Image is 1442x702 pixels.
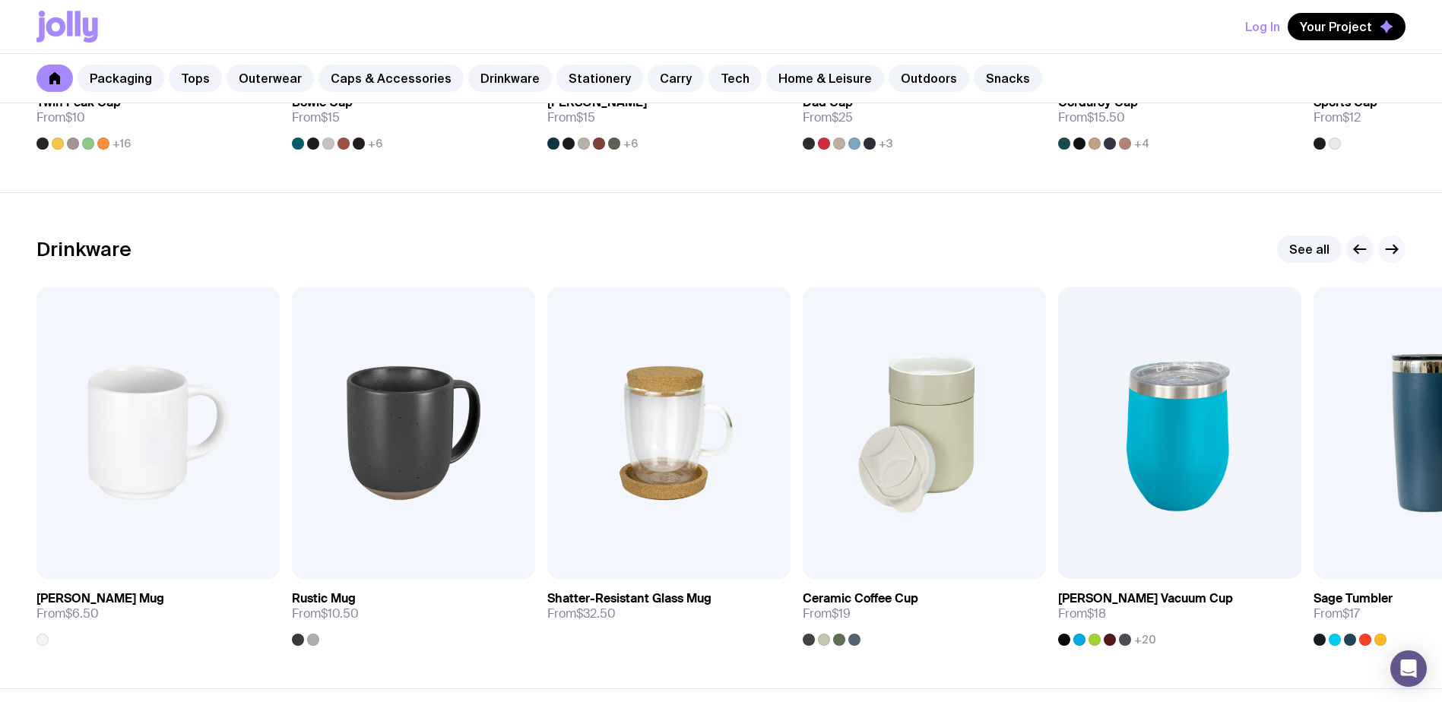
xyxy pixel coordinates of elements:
a: Snacks [974,65,1042,92]
a: Drinkware [468,65,552,92]
div: Open Intercom Messenger [1390,650,1427,687]
span: From [803,606,851,621]
a: Carry [648,65,704,92]
span: $25 [832,109,853,125]
h3: Rustic Mug [292,591,356,606]
h3: Shatter-Resistant Glass Mug [547,591,711,606]
a: Twin Peak CapFrom$10+16 [36,83,280,150]
a: Rustic MugFrom$10.50 [292,579,535,646]
span: $15 [321,109,340,125]
h3: Sage Tumbler [1314,591,1393,606]
h2: Drinkware [36,238,132,261]
span: From [36,110,85,125]
h3: Ceramic Coffee Cup [803,591,918,606]
span: $6.50 [65,606,99,621]
span: $10.50 [321,606,359,621]
a: Shatter-Resistant Glass MugFrom$32.50 [547,579,791,634]
span: From [292,110,340,125]
span: $18 [1087,606,1106,621]
a: Dad CapFrom$25+3 [803,83,1046,150]
span: $15.50 [1087,109,1125,125]
span: $19 [832,606,851,621]
h3: [PERSON_NAME] Mug [36,591,164,606]
span: +4 [1134,138,1149,150]
span: From [1058,606,1106,621]
span: Your Project [1300,19,1372,34]
a: Outerwear [227,65,314,92]
a: Packaging [78,65,164,92]
a: Outdoors [889,65,969,92]
span: +16 [113,138,131,150]
span: $32.50 [576,606,616,621]
span: From [1314,606,1360,621]
span: From [1314,110,1361,125]
span: +6 [623,138,638,150]
a: Tech [708,65,762,92]
span: From [547,110,595,125]
span: $10 [65,109,85,125]
a: See all [1277,236,1342,263]
a: Corduroy CapFrom$15.50+4 [1058,83,1301,150]
a: Ceramic Coffee CupFrom$19 [803,579,1046,646]
a: Stationery [556,65,643,92]
a: [PERSON_NAME]From$15+6 [547,83,791,150]
button: Your Project [1288,13,1406,40]
button: Log In [1245,13,1280,40]
span: $12 [1342,109,1361,125]
a: Caps & Accessories [319,65,464,92]
a: [PERSON_NAME] MugFrom$6.50 [36,579,280,646]
a: [PERSON_NAME] Vacuum CupFrom$18+20 [1058,579,1301,646]
span: $15 [576,109,595,125]
span: From [36,606,99,621]
span: From [547,606,616,621]
span: +3 [879,138,893,150]
a: Bowie CapFrom$15+6 [292,83,535,150]
span: +6 [368,138,382,150]
h3: [PERSON_NAME] Vacuum Cup [1058,591,1233,606]
span: From [1058,110,1125,125]
span: From [292,606,359,621]
span: From [803,110,853,125]
span: $17 [1342,606,1360,621]
span: +20 [1134,634,1156,646]
a: Tops [169,65,222,92]
a: Home & Leisure [766,65,884,92]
